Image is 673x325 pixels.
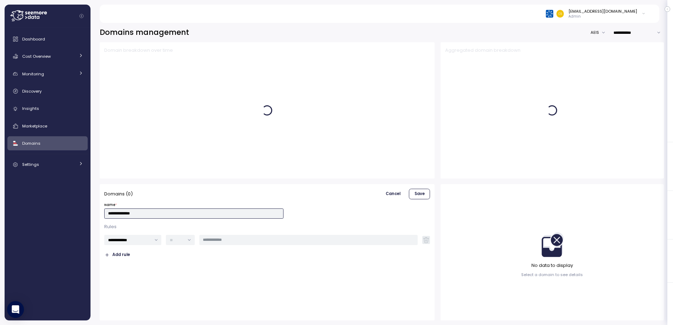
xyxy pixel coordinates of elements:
[409,189,430,199] button: Save
[380,189,406,199] button: Cancel
[22,140,40,146] span: Domains
[7,119,88,133] a: Marketplace
[100,27,189,38] h2: Domains management
[22,36,45,42] span: Dashboard
[7,84,88,98] a: Discovery
[7,136,88,150] a: Domains
[7,301,24,318] div: Open Intercom Messenger
[568,14,637,19] p: Admin
[386,189,400,199] span: Cancel
[7,32,88,46] a: Dashboard
[556,10,564,17] img: 30f31bb3582bac9e5ca6f973bf708204
[104,190,133,198] p: Domains ( 0 )
[104,250,130,260] button: Add rule
[22,71,44,77] span: Monitoring
[7,102,88,116] a: Insights
[22,162,39,167] span: Settings
[568,8,637,14] div: [EMAIL_ADDRESS][DOMAIN_NAME]
[546,10,553,17] img: 68790ce639d2d68da1992664.PNG
[104,223,430,230] p: Rules
[7,157,88,171] a: Settings
[7,49,88,63] a: Cost Overview
[7,67,88,81] a: Monitoring
[22,123,47,129] span: Marketplace
[112,250,130,260] span: Add rule
[22,88,42,94] span: Discovery
[22,106,39,111] span: Insights
[591,27,609,38] button: AEIS
[415,189,425,199] span: Save
[22,54,51,59] span: Cost Overview
[521,272,583,277] p: Select a domain to see details
[531,262,573,269] p: No data to display
[77,13,86,19] button: Collapse navigation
